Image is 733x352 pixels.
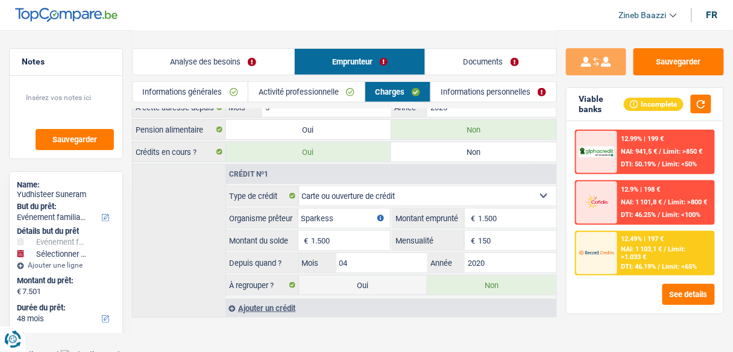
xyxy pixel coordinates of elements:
[659,148,662,156] span: /
[17,180,115,190] div: Name:
[22,57,110,67] h5: Notes
[133,49,294,75] a: Analyse des besoins
[226,142,391,162] label: Oui
[299,275,428,295] label: Oui
[133,120,226,139] label: Pension alimentaire
[431,82,556,102] a: Informations personnelles
[621,198,662,206] span: NAI: 1 101,8 €
[609,5,677,25] a: Zineb Baazzi
[465,209,478,228] span: €
[393,209,465,228] label: Montant emprunté
[621,245,686,261] span: Limit: >1.033 €
[393,231,465,250] label: Mensualité
[226,275,299,295] label: À regrouper ?
[17,190,115,200] div: Yudhisteer Suneram
[624,98,684,111] div: Incomplete
[365,82,430,102] a: Charges
[225,299,556,317] div: Ajouter un crédit
[579,193,614,211] img: Cofidis
[336,253,428,272] input: MM
[226,186,299,206] label: Type de crédit
[226,231,298,250] label: Montant du solde
[427,275,556,295] label: Non
[17,261,115,269] div: Ajouter une ligne
[662,284,715,305] button: See details
[664,245,667,253] span: /
[621,135,664,143] div: 12.99% | 199 €
[621,186,661,193] div: 12.9% | 198 €
[662,263,697,271] span: Limit: <65%
[658,211,661,219] span: /
[427,253,465,272] label: Année
[295,49,426,75] a: Emprunteur
[621,148,658,156] span: NAI: 941,5 €
[664,148,703,156] span: Limit: >850 €
[299,253,336,272] label: Mois
[391,120,556,139] label: Non
[579,146,614,157] img: AlphaCredit
[662,211,701,219] span: Limit: <100%
[465,253,556,272] input: AAAA
[621,245,662,253] span: NAI: 1 103,1 €
[17,276,113,286] label: Montant du prêt:
[226,120,391,139] label: Oui
[52,136,97,143] span: Sauvegarder
[621,235,664,243] div: 12.49% | 197 €
[658,263,661,271] span: /
[619,10,667,20] span: Zineb Baazzi
[426,49,556,75] a: Documents
[226,209,298,228] label: Organisme prêteur
[662,160,697,168] span: Limit: <50%
[133,82,248,102] a: Informations générales
[465,231,478,250] span: €
[133,142,226,162] label: Crédits en cours ?
[17,202,113,212] label: But du prêt:
[17,287,21,297] span: €
[17,227,115,236] div: Détails but du prêt
[621,211,656,219] span: DTI: 46.25%
[664,198,667,206] span: /
[621,263,656,271] span: DTI: 46.19%
[15,8,118,22] img: TopCompare Logo
[579,94,624,115] div: Viable banks
[579,244,614,262] img: Record Credits
[17,331,115,341] div: Stage:
[634,48,724,75] button: Sauvegarder
[226,253,299,272] label: Depuis quand ?
[621,160,656,168] span: DTI: 50.19%
[391,142,556,162] label: Non
[658,160,661,168] span: /
[248,82,364,102] a: Activité professionnelle
[36,129,114,150] button: Sauvegarder
[226,171,271,178] div: Crédit nº1
[298,231,312,250] span: €
[669,198,708,206] span: Limit: >800 €
[17,303,113,313] label: Durée du prêt:
[706,9,718,20] div: fr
